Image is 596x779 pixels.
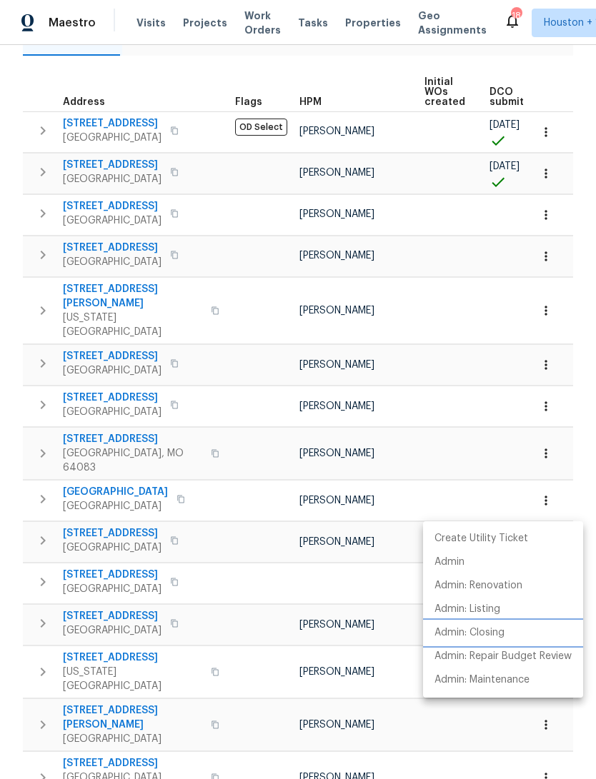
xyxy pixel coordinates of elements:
[434,602,500,617] p: Admin: Listing
[434,649,572,664] p: Admin: Repair Budget Review
[434,578,522,593] p: Admin: Renovation
[434,555,465,570] p: Admin
[434,531,528,546] p: Create Utility Ticket
[434,673,530,688] p: Admin: Maintenance
[434,625,505,640] p: Admin: Closing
